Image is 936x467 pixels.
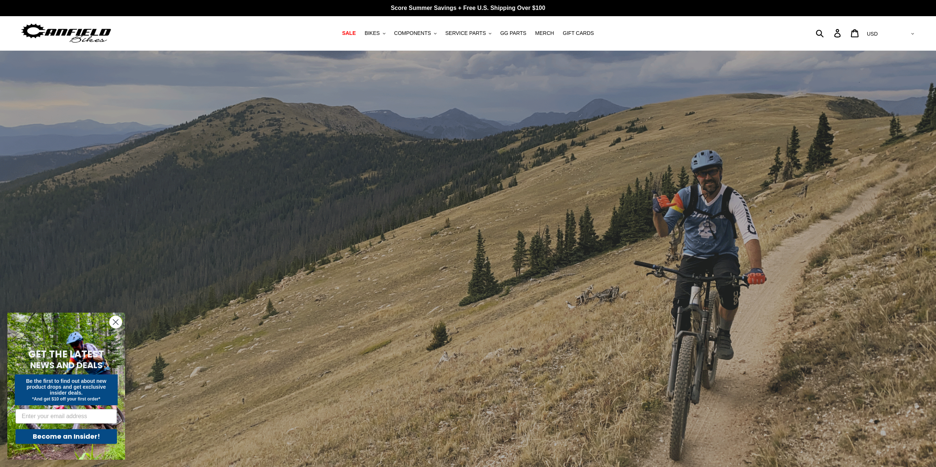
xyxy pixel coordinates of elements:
[500,30,526,36] span: GG PARTS
[559,28,598,38] a: GIFT CARDS
[15,429,117,444] button: Become an Insider!
[442,28,495,38] button: SERVICE PARTS
[535,30,554,36] span: MERCH
[338,28,359,38] a: SALE
[563,30,594,36] span: GIFT CARDS
[445,30,486,36] span: SERVICE PARTS
[497,28,530,38] a: GG PARTS
[20,22,112,45] img: Canfield Bikes
[394,30,431,36] span: COMPONENTS
[32,396,100,402] span: *And get $10 off your first order*
[28,348,104,361] span: GET THE LATEST
[342,30,356,36] span: SALE
[820,25,839,41] input: Search
[361,28,389,38] button: BIKES
[364,30,380,36] span: BIKES
[109,316,122,328] button: Close dialog
[391,28,440,38] button: COMPONENTS
[531,28,558,38] a: MERCH
[30,359,103,371] span: NEWS AND DEALS
[15,409,117,424] input: Enter your email address
[26,378,107,396] span: Be the first to find out about new product drops and get exclusive insider deals.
